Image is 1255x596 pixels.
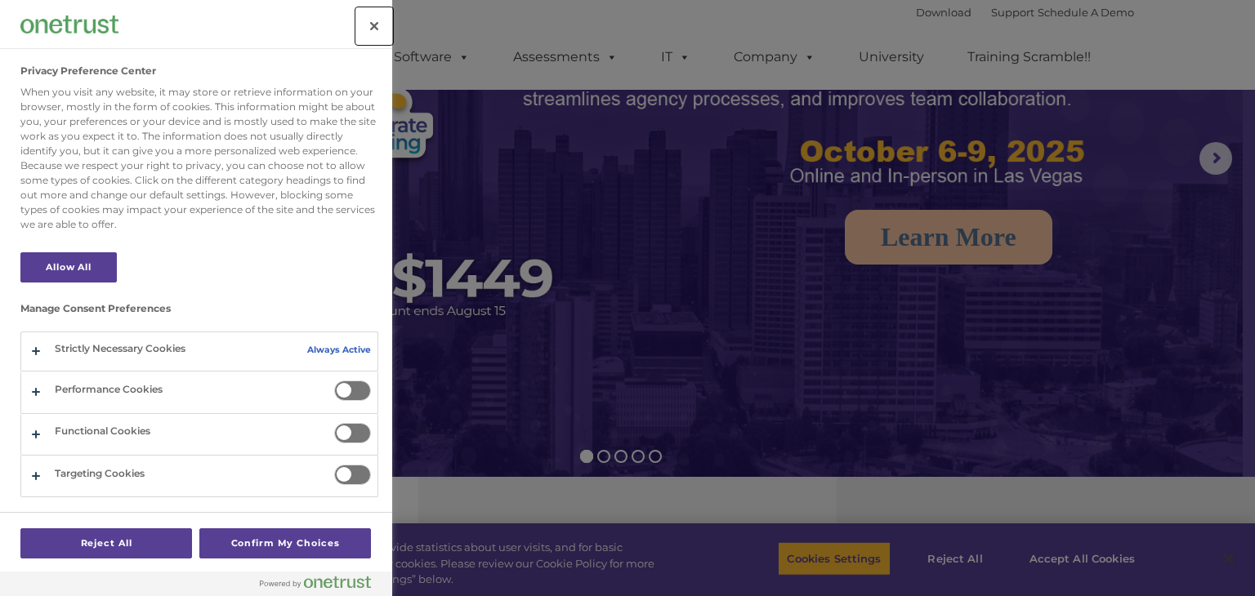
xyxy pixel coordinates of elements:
[20,85,378,232] div: When you visit any website, it may store or retrieve information on your browser, mostly in the f...
[227,108,277,120] span: Last name
[260,576,371,589] img: Powered by OneTrust Opens in a new Tab
[20,65,156,77] h2: Privacy Preference Center
[356,8,392,44] button: Close
[227,175,297,187] span: Phone number
[199,528,371,558] button: Confirm My Choices
[20,16,118,33] img: Company Logo
[20,303,378,322] h3: Manage Consent Preferences
[20,252,117,282] button: Allow All
[260,576,384,596] a: Powered by OneTrust Opens in a new Tab
[20,8,118,41] div: Company Logo
[20,528,192,558] button: Reject All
